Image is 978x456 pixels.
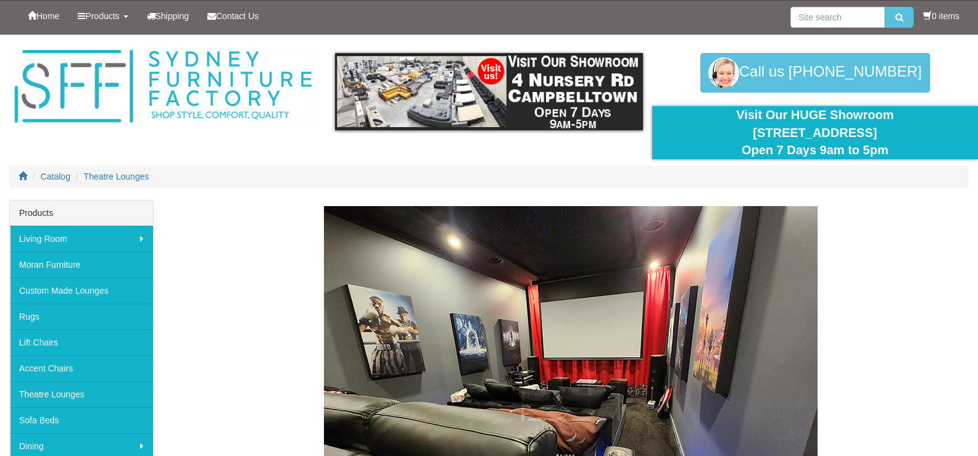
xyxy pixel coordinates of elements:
[84,172,149,181] a: Theatre Lounges
[36,11,59,21] span: Home
[10,355,153,381] a: Accent Chairs
[335,53,642,130] img: showroom.gif
[68,1,137,31] a: Products
[9,47,317,126] img: Sydney Furniture Factory
[85,11,119,21] span: Products
[198,1,268,31] a: Contact Us
[10,407,153,433] a: Sofa Beds
[138,1,199,31] a: Shipping
[10,381,153,407] a: Theatre Lounges
[10,304,153,330] a: Rugs
[41,172,70,181] a: Catalog
[155,11,189,21] span: Shipping
[661,106,969,159] div: Visit Our HUGE Showroom [STREET_ADDRESS] Open 7 Days 9am to 5pm
[19,1,68,31] a: Home
[10,226,153,252] a: Living Room
[10,201,153,226] div: Products
[216,11,259,21] span: Contact Us
[923,10,959,22] li: 0 items
[10,330,153,355] a: Lift Chairs
[10,252,153,278] a: Moran Furniture
[10,278,153,304] a: Custom Made Lounges
[790,7,885,28] input: Site search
